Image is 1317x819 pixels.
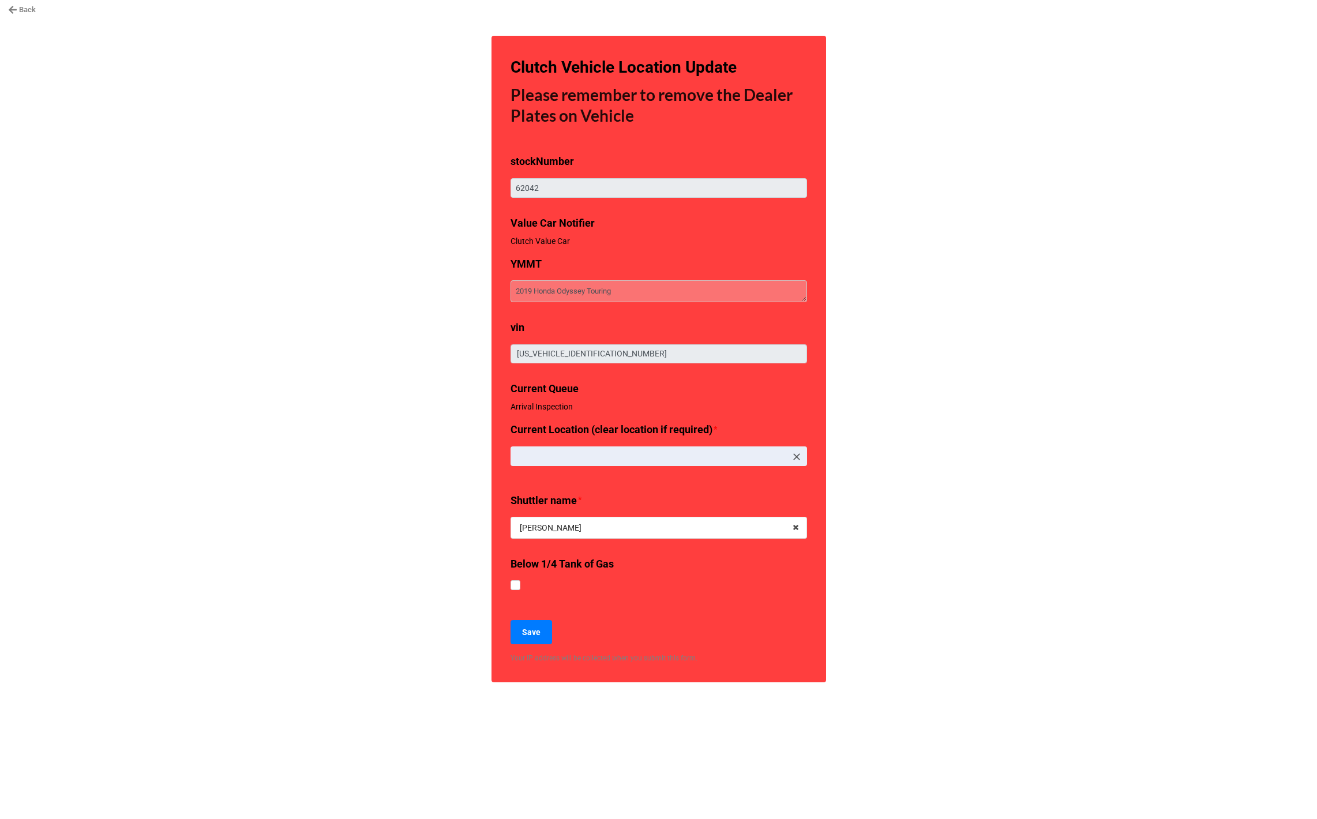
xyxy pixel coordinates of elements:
label: vin [511,320,524,336]
b: Clutch Vehicle Location Update [511,58,737,77]
p: Your IP address will be collected when you submit this form. [511,653,807,663]
b: Value Car Notifier [511,217,595,229]
label: Current Location (clear location if required) [511,422,712,438]
label: YMMT [511,256,542,272]
button: Save [511,620,552,644]
p: Clutch Value Car [511,235,807,247]
textarea: 2019 Honda Odyssey Touring [511,280,807,302]
b: Save [522,626,541,638]
div: [PERSON_NAME] [520,524,581,532]
p: Arrival Inspection [511,401,807,412]
a: Back [8,4,36,16]
strong: Please remember to remove the Dealer Plates on Vehicle [511,85,793,125]
label: Below 1/4 Tank of Gas [511,556,614,572]
label: stockNumber [511,153,574,170]
b: Current Queue [511,382,579,395]
label: Shuttler name [511,493,577,509]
